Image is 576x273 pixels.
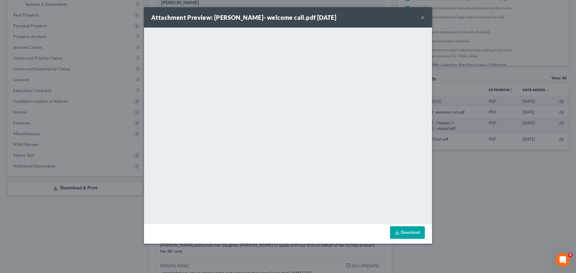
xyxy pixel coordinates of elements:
[568,253,573,257] span: 4
[421,14,425,21] button: ×
[390,226,425,239] a: Download
[556,253,570,267] iframe: Intercom live chat
[144,28,432,222] iframe: <object ng-attr-data='[URL][DOMAIN_NAME]' type='application/pdf' width='100%' height='650px'></ob...
[151,14,336,21] strong: Attachment Preview: [PERSON_NAME]- welcome call.pdf [DATE]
